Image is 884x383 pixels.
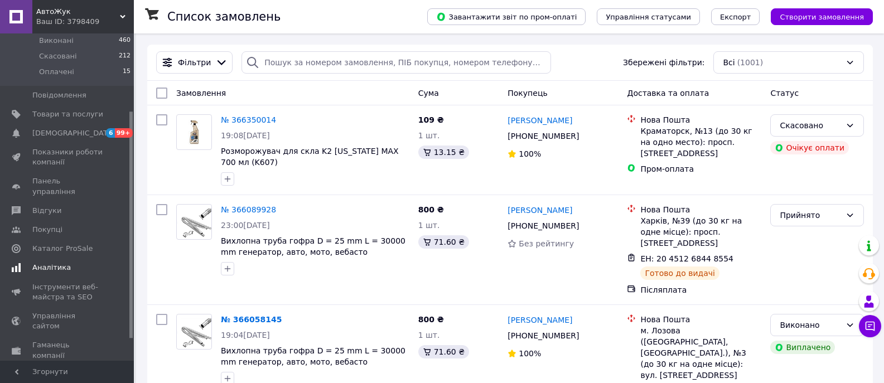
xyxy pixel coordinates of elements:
div: Прийнято [780,209,841,221]
span: Cума [418,89,439,98]
span: Завантажити звіт по пром-оплаті [436,12,577,22]
span: Статус [770,89,799,98]
span: 800 ₴ [418,205,444,214]
button: Чат з покупцем [859,315,881,337]
img: Фото товару [177,120,211,144]
span: 23:00[DATE] [221,221,270,230]
div: Скасовано [780,119,841,132]
span: Каталог ProSale [32,244,93,254]
img: Фото товару [177,316,211,348]
span: 100% [519,349,541,358]
span: Скасовані [39,51,77,61]
div: Готово до видачі [640,266,719,280]
span: 1 шт. [418,131,440,140]
span: [DEMOGRAPHIC_DATA] [32,128,115,138]
a: № 366089928 [221,205,276,214]
span: 99+ [115,128,133,138]
a: [PERSON_NAME] [508,314,572,326]
span: Всі [723,57,735,68]
span: 15 [123,67,131,77]
div: Харків, №39 (до 30 кг на одне місце): просп. [STREET_ADDRESS] [640,215,761,249]
span: 212 [119,51,131,61]
span: АвтоЖук [36,7,120,17]
span: Управління статусами [606,13,691,21]
div: Ваш ID: 3798409 [36,17,134,27]
span: Замовлення [176,89,226,98]
div: Пром-оплата [640,163,761,174]
a: Фото товару [176,114,212,150]
span: ЕН: 20 4512 6844 8554 [640,254,733,263]
span: Створити замовлення [780,13,864,21]
button: Експорт [711,8,760,25]
span: 1 шт. [418,221,440,230]
a: Вихлопна труба гофра D = 25 mm L = 30000 mm генератор, авто, мото, вебасто [221,346,405,366]
div: Нова Пошта [640,204,761,215]
span: Управління сайтом [32,311,103,331]
a: Вихлопна труба гофра D = 25 mm L = 30000 mm генератор, авто, мото, вебасто [221,236,405,256]
div: Краматорск, №13 (до 30 кг на одно место): просп. [STREET_ADDRESS] [640,125,761,159]
img: Фото товару [177,206,211,238]
span: 6 [106,128,115,138]
span: 100% [519,149,541,158]
span: 800 ₴ [418,315,444,324]
button: Завантажити звіт по пром-оплаті [427,8,586,25]
div: 13.15 ₴ [418,146,469,159]
div: Післяплата [640,284,761,295]
span: Фільтри [178,57,211,68]
span: 109 ₴ [418,115,444,124]
span: (1001) [737,58,764,67]
span: Без рейтингу [519,239,574,248]
span: 460 [119,36,131,46]
div: [PHONE_NUMBER] [505,218,581,234]
div: 71.60 ₴ [418,345,469,358]
div: 71.60 ₴ [418,235,469,249]
span: 19:04[DATE] [221,331,270,340]
span: Покупець [508,89,547,98]
div: [PHONE_NUMBER] [505,328,581,343]
div: Виконано [780,319,841,331]
span: Аналітика [32,263,71,273]
span: Доставка та оплата [627,89,709,98]
span: Показники роботи компанії [32,147,103,167]
span: Експорт [720,13,751,21]
span: Відгуки [32,206,61,216]
a: Розморожувач для скла K2 [US_STATE] MAX 700 мл (K607) [221,147,399,167]
a: Фото товару [176,314,212,350]
button: Управління статусами [597,8,700,25]
div: [PHONE_NUMBER] [505,128,581,144]
span: 1 шт. [418,331,440,340]
div: Очікує оплати [770,141,849,154]
span: Оплачені [39,67,74,77]
a: Створити замовлення [760,12,873,21]
span: Покупці [32,225,62,235]
div: Виплачено [770,341,835,354]
span: Повідомлення [32,90,86,100]
span: Збережені фільтри: [623,57,704,68]
span: Виконані [39,36,74,46]
span: Інструменти веб-майстра та SEO [32,282,103,302]
span: Панель управління [32,176,103,196]
h1: Список замовлень [167,10,281,23]
button: Створити замовлення [771,8,873,25]
div: Нова Пошта [640,114,761,125]
span: 19:08[DATE] [221,131,270,140]
span: Гаманець компанії [32,340,103,360]
a: № 366350014 [221,115,276,124]
input: Пошук за номером замовлення, ПІБ покупця, номером телефону, Email, номером накладної [241,51,551,74]
a: [PERSON_NAME] [508,205,572,216]
a: [PERSON_NAME] [508,115,572,126]
span: Товари та послуги [32,109,103,119]
a: Фото товару [176,204,212,240]
a: № 366058145 [221,315,282,324]
div: м. Лозова ([GEOGRAPHIC_DATA], [GEOGRAPHIC_DATA].), №3 (до 30 кг на одне місце): вул. [STREET_ADDR... [640,325,761,381]
div: Нова Пошта [640,314,761,325]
